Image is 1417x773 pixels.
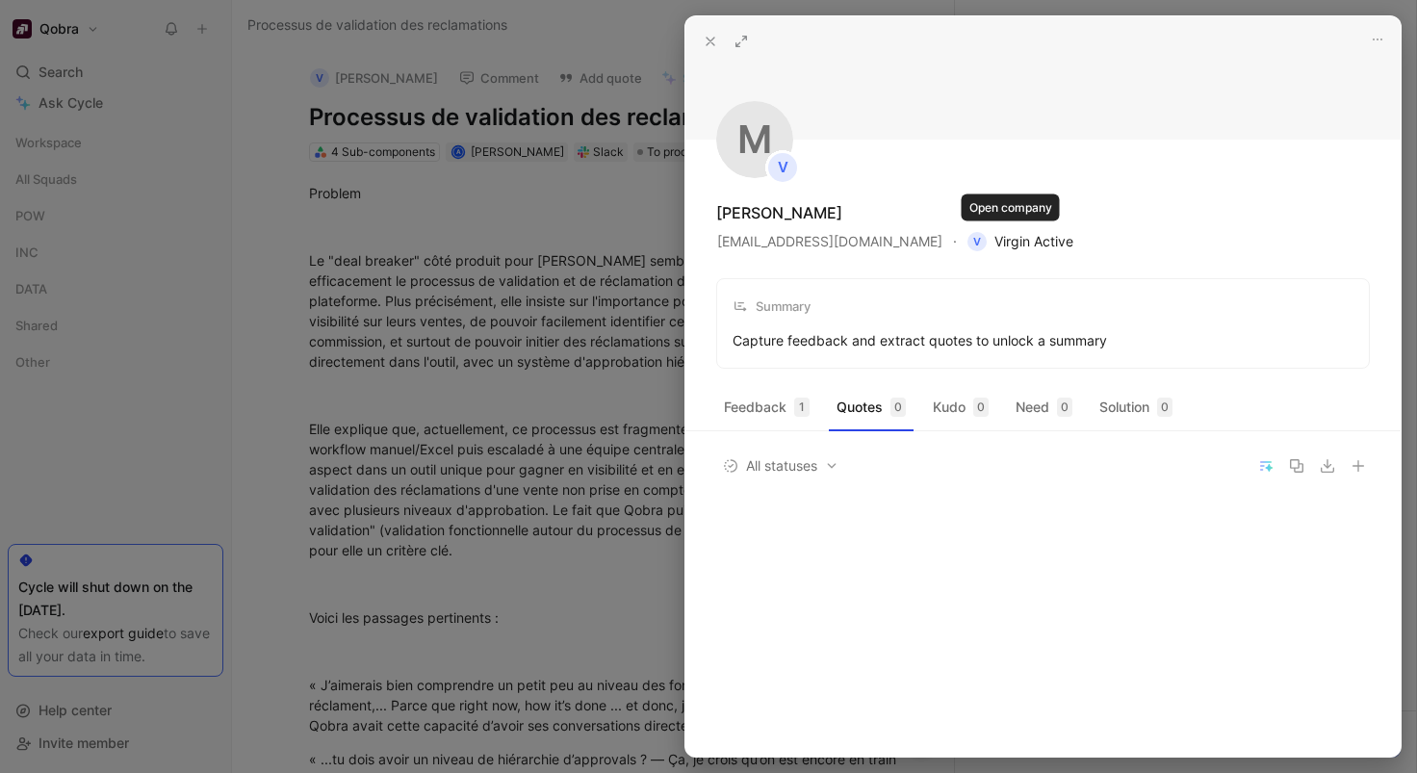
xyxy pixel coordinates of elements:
[966,228,1074,255] button: VVirgin Active
[967,232,987,251] div: V
[890,398,906,417] div: 0
[768,153,797,182] div: V
[716,229,943,254] button: [EMAIL_ADDRESS][DOMAIN_NAME]
[967,230,1073,253] span: Virgin Active
[723,454,838,477] span: All statuses
[716,201,842,224] div: [PERSON_NAME]
[716,392,817,423] button: Feedback
[716,453,845,478] button: All statuses
[1157,398,1172,417] div: 0
[829,392,914,423] button: Quotes
[717,230,942,253] span: [EMAIL_ADDRESS][DOMAIN_NAME]
[925,392,996,423] button: Kudo
[733,295,811,318] div: Summary
[1092,392,1180,423] button: Solution
[794,398,810,417] div: 1
[733,329,1107,352] div: Capture feedback and extract quotes to unlock a summary
[1008,392,1080,423] button: Need
[966,229,1074,254] button: VVirgin Active
[716,101,793,178] div: M
[973,398,989,417] div: 0
[1057,398,1072,417] div: 0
